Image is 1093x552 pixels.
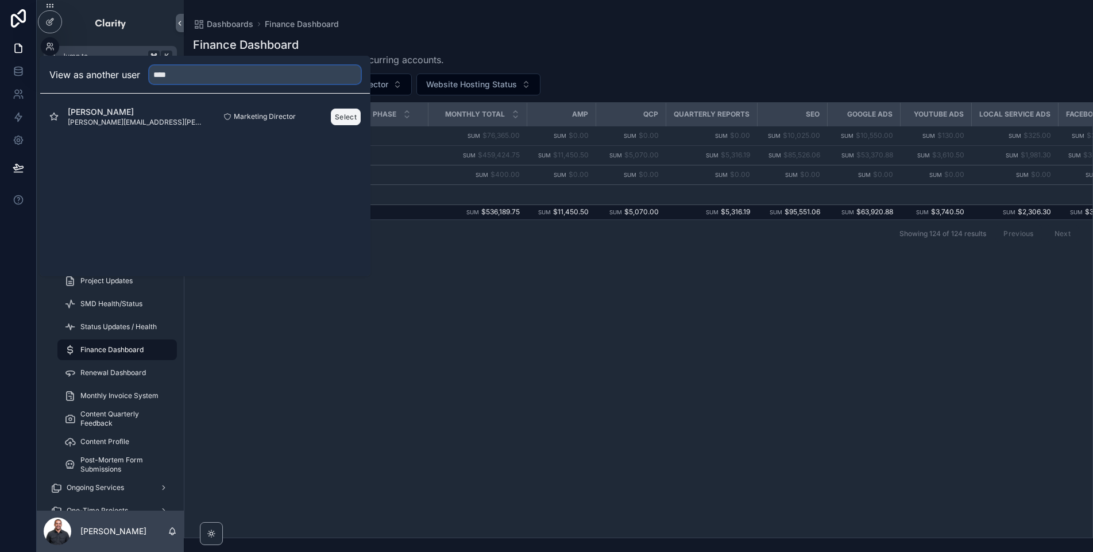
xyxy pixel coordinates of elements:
span: Quarterly Reports [674,110,750,119]
a: Finance Dashboard [57,339,177,360]
a: Monthly Invoice System [57,385,177,406]
span: [PERSON_NAME] [68,106,205,118]
a: Status Updates / Health [57,316,177,337]
small: Sum [463,152,476,159]
span: $459,424.75 [478,150,520,159]
button: Select [331,109,361,125]
span: YouTube Ads [914,110,964,119]
small: Sum [1006,152,1018,159]
span: $63,920.88 [856,207,893,216]
span: $85,526.06 [783,150,820,159]
span: Jump to... [61,52,144,61]
small: Sum [715,133,728,139]
span: QCP [643,110,658,119]
a: Finance Dashboard [265,18,339,30]
button: Jump to...K [44,46,177,67]
a: Renewal Dashboard [57,362,177,383]
a: One-Time Projects [44,500,177,521]
span: $76,365.00 [482,131,520,140]
span: $11,450.50 [553,207,589,216]
small: Sum [468,133,480,139]
small: Sum [538,152,551,159]
small: Sum [706,152,719,159]
small: Sum [770,209,782,215]
small: Sum [841,133,853,139]
h1: Finance Dashboard [193,37,444,53]
small: Sum [715,172,728,178]
span: $3,610.50 [932,150,964,159]
span: $0.00 [639,170,659,179]
span: $0.00 [944,170,964,179]
span: $53,370.88 [856,150,893,159]
a: SMD Health/Status [57,294,177,314]
span: Ongoing Services [67,483,124,492]
span: $11,450.50 [553,150,589,159]
a: Dashboards [193,18,253,30]
span: $2,306.30 [1018,207,1051,216]
small: Sum [476,172,488,178]
small: Sum [1072,133,1084,139]
span: $0.00 [639,131,659,140]
span: $0.00 [800,170,820,179]
small: Sum [1068,152,1081,159]
span: $0.00 [569,170,589,179]
small: Sum [609,209,622,215]
span: One-Time Projects [67,506,128,515]
span: $0.00 [569,131,589,140]
span: $5,070.00 [624,207,659,216]
small: Sum [768,152,781,159]
a: Content Profile [57,431,177,452]
span: SMD Health/Status [80,299,142,308]
small: Sum [922,133,935,139]
a: Project Updates [57,271,177,291]
span: Marketing Director [234,112,296,121]
span: $10,550.00 [856,131,893,140]
p: [PERSON_NAME] [80,526,146,537]
h2: View as another user [49,68,140,82]
small: Sum [858,172,871,178]
span: Phase [373,110,396,119]
span: $5,316.19 [721,150,750,159]
small: Sum [609,152,622,159]
span: Post-Mortem Form Submissions [80,456,165,474]
span: $5,070.00 [624,150,659,159]
span: Dashboards [207,18,253,30]
span: K [162,52,171,61]
span: Project Updates [80,276,133,285]
span: $325.00 [1024,131,1051,140]
span: Finance Dashboard [80,345,144,354]
span: Status Updates / Health [80,322,157,331]
span: This dashboard only displays active & recurring accounts. [193,53,444,67]
small: Sum [554,172,566,178]
small: Sum [916,209,929,215]
span: $10,025.00 [783,131,820,140]
small: Sum [917,152,930,159]
small: Sum [538,209,551,215]
span: $0.00 [1031,170,1051,179]
small: Sum [466,209,479,215]
span: $400.00 [491,170,520,179]
span: AMP [572,110,588,119]
small: Sum [1009,133,1021,139]
span: Content Quarterly Feedback [80,410,165,428]
span: Showing 124 of 124 results [899,229,986,238]
span: $130.00 [937,131,964,140]
small: Sum [624,133,636,139]
span: $5,316.19 [721,207,750,216]
small: Sum [785,172,798,178]
small: Sum [624,172,636,178]
small: Sum [554,133,566,139]
span: Local Service Ads [979,110,1050,119]
a: Post-Mortem Form Submissions [57,454,177,475]
span: Content Profile [80,437,129,446]
small: Sum [841,209,854,215]
span: Google Ads [847,110,893,119]
small: Sum [706,209,719,215]
small: Sum [1003,209,1015,215]
div: scrollable content [37,67,184,511]
a: Ongoing Services [44,477,177,498]
button: Select Button [416,74,540,95]
small: Sum [1016,172,1029,178]
span: Monthly Total [445,110,505,119]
